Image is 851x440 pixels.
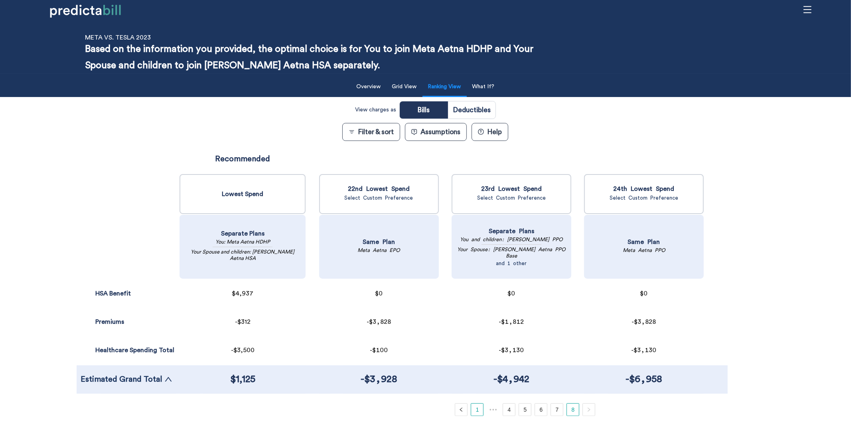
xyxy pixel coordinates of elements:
[519,403,531,416] li: 5
[230,371,255,388] p: $1,125
[494,371,529,388] p: -$4,942
[481,185,542,192] p: 23rd Lowest Spend
[487,403,500,416] li: Previous 5 Pages
[215,155,270,163] p: Recommended
[375,290,383,297] p: $0
[535,404,547,416] a: 6
[610,195,678,200] a: Select Custom Preference
[499,318,524,325] p: -$1,812
[459,407,464,412] span: left
[471,403,484,416] li: 1
[507,290,515,297] p: $0
[628,238,660,246] p: Same Plan
[640,290,648,297] p: $0
[367,318,391,325] p: -$3,828
[221,230,265,237] p: Separate Plans
[503,403,515,416] li: 4
[231,347,255,354] p: -$3,500
[361,371,397,388] p: -$3,928
[348,185,410,192] p: 22nd Lowest Spend
[81,375,172,383] a: Estimated Grand Total
[423,79,466,95] button: Ranking View
[582,403,595,416] li: Next Page
[551,403,563,416] li: 7
[387,79,422,95] button: Grid View
[489,228,534,235] p: Separate Plans
[468,79,500,95] button: What If?
[477,195,546,200] a: Select Custom Preference
[614,185,675,192] p: 24th Lowest Spend
[455,403,468,416] li: Previous Page
[567,404,579,416] a: 8
[235,318,251,325] p: -$312
[352,79,386,95] button: Overview
[355,103,396,117] div: View charges as
[632,318,656,325] p: -$3,828
[503,404,515,416] a: 4
[480,130,482,134] text: ?
[95,319,124,325] p: Premiums
[232,290,253,297] p: $4,937
[800,2,815,17] span: menu
[472,123,508,141] button: ?Help
[85,34,151,41] p: Meta vs. Tesla 2023
[460,236,563,243] p: You and children: [PERSON_NAME] PPO
[499,347,524,354] p: -$3,130
[342,123,400,141] button: Filter & sort
[85,41,561,74] p: Based on the information you provided, the optimal choice is for You to join Meta Aetna HDHP and ...
[363,238,395,246] p: Same Plan
[183,249,302,262] p: Your Spouse and children: [PERSON_NAME] Aetna HSA
[623,247,665,254] p: Meta Aetna PPO
[582,403,595,416] button: right
[95,290,131,297] p: HSA Benefit
[370,347,388,354] p: -$100
[95,347,174,353] p: Healthcare Spending Total
[455,403,468,416] button: left
[519,404,531,416] a: 5
[496,261,527,266] a: and 1 other
[626,371,662,388] p: -$6,958
[567,403,579,416] li: 8
[222,190,263,198] p: Lowest Spend
[471,404,483,416] a: 1
[215,239,270,245] p: You: Meta Aetna HDHP
[586,407,591,412] span: right
[535,403,547,416] li: 6
[405,123,467,141] button: Assumptions
[358,247,400,254] p: Meta Aetna EPO
[345,195,413,200] a: Select Custom Preference
[487,403,500,416] span: •••
[551,404,563,416] a: 7
[164,375,172,383] span: up
[455,246,568,259] p: Your Spouse: [PERSON_NAME] Aetna PPO Base
[632,347,657,354] p: -$3,130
